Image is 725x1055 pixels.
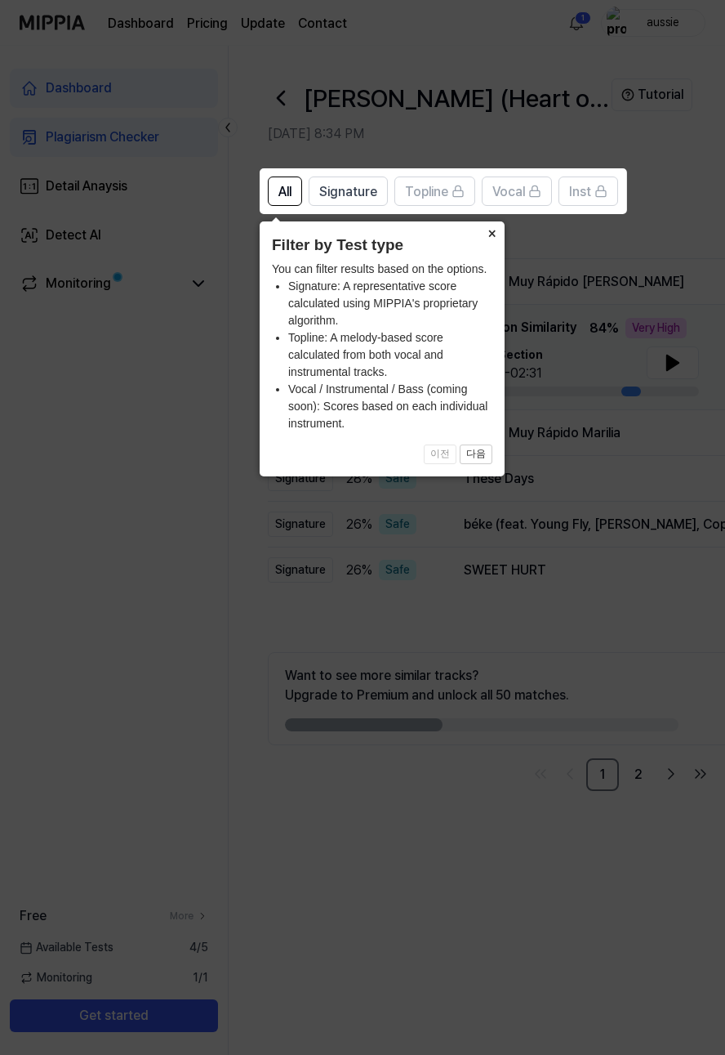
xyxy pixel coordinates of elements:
[288,278,492,329] li: Signature: A representative score calculated using MIPPIA's proprietary algorithm.
[478,221,505,244] button: Close
[319,182,377,202] span: Signature
[405,182,448,202] span: Topline
[288,381,492,432] li: Vocal / Instrumental / Bass (coming soon): Scores based on each individual instrument.
[272,234,492,257] header: Filter by Test type
[558,177,618,206] button: Inst
[309,177,388,206] button: Signature
[460,445,492,464] button: 다음
[278,182,291,202] span: All
[482,177,552,206] button: Vocal
[492,182,525,202] span: Vocal
[288,329,492,381] li: Topline: A melody-based score calculated from both vocal and instrumental tracks.
[268,177,302,206] button: All
[272,261,492,432] div: You can filter results based on the options.
[569,182,591,202] span: Inst
[394,177,475,206] button: Topline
